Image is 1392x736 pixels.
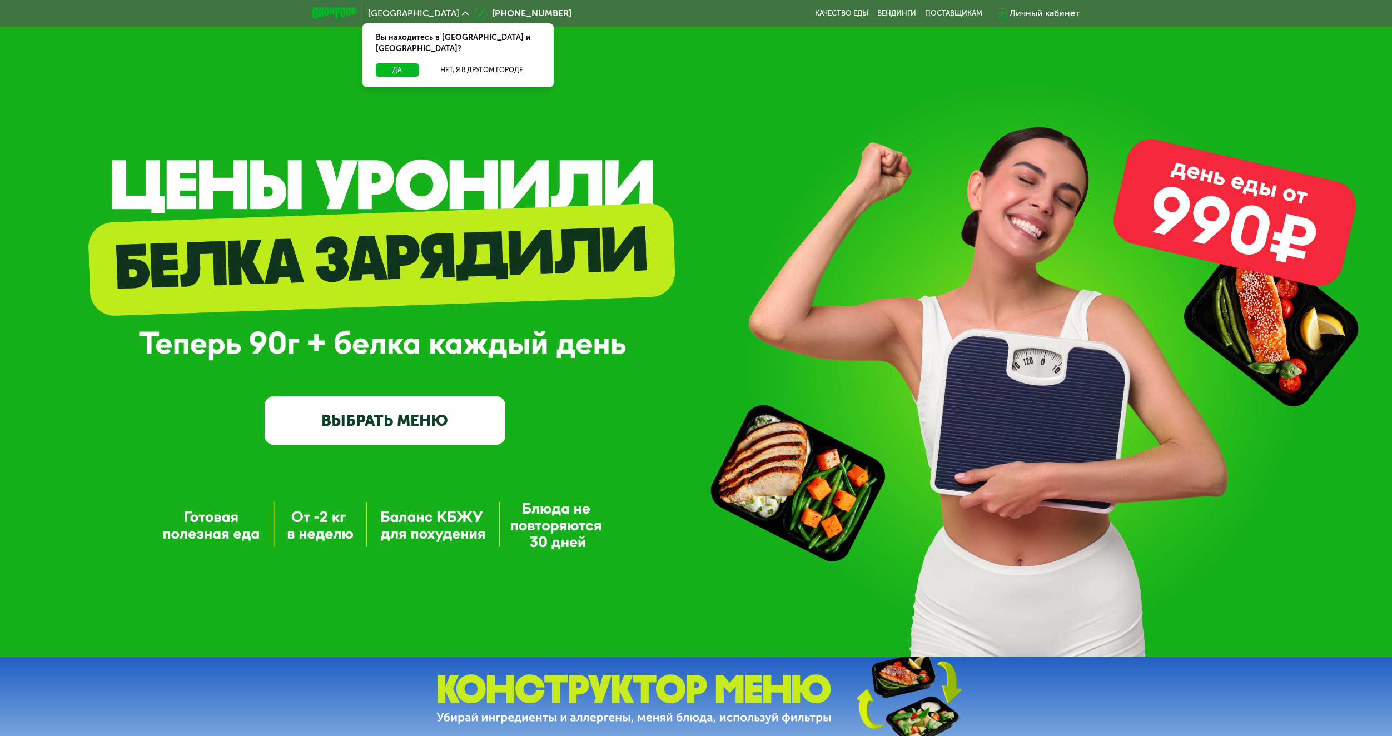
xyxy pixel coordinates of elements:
[925,9,982,18] div: поставщикам
[815,9,868,18] a: Качество еды
[877,9,916,18] a: Вендинги
[265,396,505,445] a: ВЫБРАТЬ МЕНЮ
[376,63,419,77] button: Да
[362,23,554,63] div: Вы находитесь в [GEOGRAPHIC_DATA] и [GEOGRAPHIC_DATA]?
[474,7,571,20] a: [PHONE_NUMBER]
[423,63,540,77] button: Нет, я в другом городе
[1010,7,1080,20] div: Личный кабинет
[368,9,459,18] span: [GEOGRAPHIC_DATA]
